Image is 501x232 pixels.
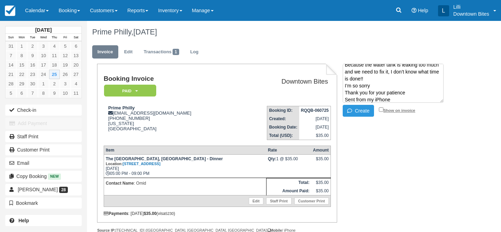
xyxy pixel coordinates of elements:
a: 1 [16,41,27,51]
a: 19 [60,60,71,70]
a: 7 [6,51,16,60]
a: 31 [6,41,16,51]
a: 13 [71,51,81,60]
td: [DATE] [299,123,331,131]
h1: Prime Philly, [92,28,458,36]
i: Help [412,8,416,13]
span: 1 [173,49,179,55]
a: Invoice [92,45,118,59]
a: 7 [27,88,38,98]
strong: The [GEOGRAPHIC_DATA], [GEOGRAPHIC_DATA] - Dinner [106,156,223,166]
a: 4 [49,41,60,51]
label: Show on invoice [379,108,415,113]
th: Sun [6,34,16,41]
th: Booking Date: [267,123,299,131]
div: [EMAIL_ADDRESS][DOMAIN_NAME] [PHONE_NUMBER] [US_STATE] [GEOGRAPHIC_DATA] [104,105,235,131]
span: [DATE] [133,28,157,36]
a: 10 [60,88,71,98]
em: Paid [104,85,156,97]
div: : [DATE] (visa ) [104,211,331,216]
td: [DATE] 05:00 PM - 09:00 PM [104,155,266,178]
td: $35.00 [299,131,331,140]
th: Created: [267,115,299,123]
a: 8 [38,88,49,98]
span: [PERSON_NAME] [18,187,58,192]
th: Total: [266,178,311,187]
span: 28 [59,187,68,193]
a: 24 [38,70,49,79]
a: Transactions1 [138,45,184,59]
a: 3 [38,41,49,51]
a: Staff Print [5,131,82,142]
a: 15 [16,60,27,70]
div: L [438,5,449,16]
th: Tue [27,34,38,41]
span: Help [418,8,428,13]
a: 1 [38,79,49,88]
a: Edit [119,45,138,59]
strong: Payments [104,211,128,216]
th: Amount Paid: [266,187,311,195]
th: Amount [311,146,331,155]
a: Customer Print [294,198,329,204]
a: 18 [49,60,60,70]
a: 11 [71,88,81,98]
a: 10 [38,51,49,60]
h2: Downtown Bites [238,78,328,85]
b: Help [18,218,29,223]
p: : Omid [106,180,264,187]
th: Sat [71,34,81,41]
button: Check-in [5,105,82,116]
a: Staff Print [266,198,292,204]
a: Customer Print [5,144,82,155]
button: Create [343,105,374,117]
a: 30 [27,79,38,88]
a: 4 [71,79,81,88]
a: Log [185,45,204,59]
th: Thu [49,34,60,41]
img: checkfront-main-nav-mini-logo.png [5,6,15,16]
th: Rate [266,146,311,155]
small: 5230 [165,211,174,216]
button: Bookmark [5,198,82,209]
th: Total (USD): [267,131,299,140]
input: Show on invoice [379,107,383,112]
a: 3 [60,79,71,88]
h1: Booking Invoice [104,75,235,83]
a: 9 [49,88,60,98]
a: Paid [104,84,154,97]
a: 25 [49,70,60,79]
a: Edit [249,198,263,204]
a: 29 [16,79,27,88]
strong: [DATE] [35,27,51,33]
strong: Contact Name [106,181,134,186]
a: 11 [49,51,60,60]
a: 22 [16,70,27,79]
a: 28 [6,79,16,88]
th: Wed [38,34,49,41]
a: 16 [27,60,38,70]
a: 5 [60,41,71,51]
a: 2 [49,79,60,88]
a: 26 [60,70,71,79]
p: Lilli [453,3,489,10]
a: 8 [16,51,27,60]
a: 2 [27,41,38,51]
strong: Prime Philly [108,105,135,110]
th: Mon [16,34,27,41]
a: 17 [38,60,49,70]
a: 12 [60,51,71,60]
td: [DATE] [299,115,331,123]
strong: $35.00 [144,211,157,216]
a: [PERSON_NAME] 28 [5,184,82,195]
button: Copy Booking New [5,171,82,182]
td: $35.00 [311,178,331,187]
th: Fri [60,34,71,41]
div: $35.00 [313,156,328,167]
a: 23 [27,70,38,79]
strong: RQQB-060725 [301,108,329,113]
button: Add Payment [5,118,82,129]
a: 6 [71,41,81,51]
a: 21 [6,70,16,79]
a: Help [5,215,82,226]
